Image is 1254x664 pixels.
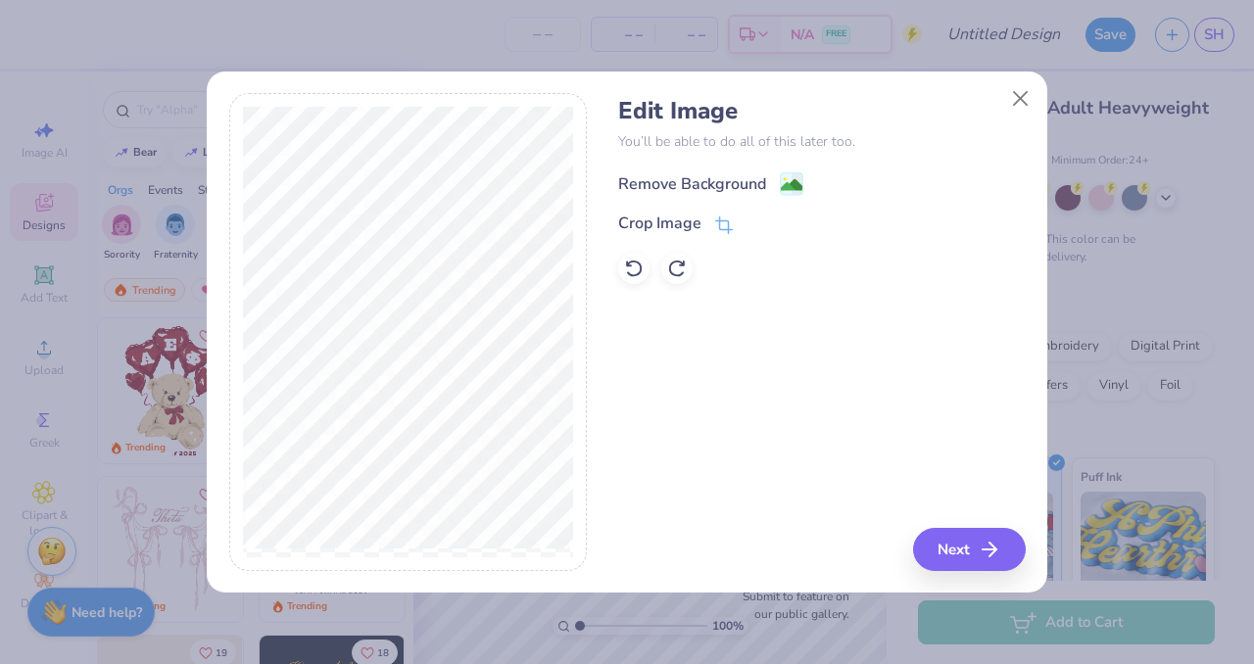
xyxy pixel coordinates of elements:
button: Next [913,528,1026,571]
h4: Edit Image [618,97,1025,125]
div: Remove Background [618,172,766,196]
div: Crop Image [618,212,701,235]
p: You’ll be able to do all of this later too. [618,131,1025,152]
button: Close [1002,79,1039,117]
